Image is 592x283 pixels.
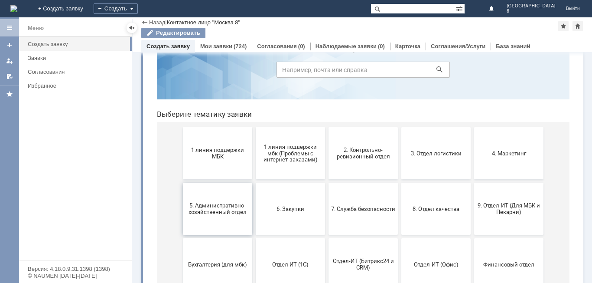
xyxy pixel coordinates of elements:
[324,215,394,267] button: Финансовый отдел
[251,215,321,267] button: Отдел-ИТ (Офис)
[36,179,100,192] span: 5. Административно-хозяйственный отдел
[24,51,130,65] a: Заявки
[572,21,583,31] div: Сделать домашней страницей
[395,43,420,49] a: Карточка
[507,9,556,14] span: 8
[28,82,117,89] div: Избранное
[234,43,247,49] div: (724)
[316,43,377,49] a: Наблюдаемые заявки
[28,55,127,61] div: Заявки
[181,182,245,189] span: 7. Служба безопасности
[10,5,17,12] a: Перейти на домашнюю страницу
[28,41,127,47] div: Создать заявку
[33,104,102,156] button: 1 линия поддержки МБК
[165,19,166,25] div: |
[298,43,305,49] div: (0)
[324,104,394,156] button: 4. Маркетинг
[251,104,321,156] button: 3. Отдел логистики
[24,65,130,79] a: Согласования
[179,215,248,267] button: Отдел-ИТ (Битрикс24 и CRM)
[507,3,556,9] span: [GEOGRAPHIC_DATA]
[257,43,297,49] a: Согласования
[28,273,123,279] div: © NAUMEN [DATE]-[DATE]
[24,37,130,51] a: Создать заявку
[106,160,175,212] button: 6. Закупки
[3,69,16,83] a: Мои согласования
[108,238,172,244] span: Отдел ИТ (1С)
[254,238,318,244] span: Отдел-ИТ (Офис)
[181,124,245,137] span: 2. Контрольно-ревизионный отдел
[127,23,137,33] div: Скрыть меню
[36,124,100,137] span: 1 линия поддержки МБК
[28,23,44,33] div: Меню
[327,127,391,133] span: 4. Маркетинг
[94,3,138,14] div: Создать
[3,54,16,68] a: Мои заявки
[251,160,321,212] button: 8. Отдел качества
[431,43,485,49] a: Соглашения/Услуги
[33,215,102,267] button: Бухгалтерия (для мбк)
[149,19,165,26] a: Назад
[106,104,175,156] button: 1 линия поддержки мбк (Проблемы с интернет-заказами)
[3,38,16,52] a: Создать заявку
[324,160,394,212] button: 9. Отдел-ИТ (Для МБК и Пекарни)
[36,238,100,244] span: Бухгалтерия (для мбк)
[558,21,569,31] div: Добавить в избранное
[200,43,232,49] a: Мои заявки
[167,19,241,26] div: Контактное лицо "Москва 8"
[108,182,172,189] span: 6. Закупки
[327,238,391,244] span: Финансовый отдел
[378,43,385,49] div: (0)
[179,104,248,156] button: 2. Контрольно-ревизионный отдел
[28,266,123,272] div: Версия: 4.18.0.9.31.1398 (1398)
[108,120,172,140] span: 1 линия поддержки мбк (Проблемы с интернет-заказами)
[28,69,127,75] div: Согласования
[254,182,318,189] span: 8. Отдел качества
[7,87,420,95] header: Выберите тематику заявки
[456,4,465,12] span: Расширенный поиск
[10,5,17,12] img: logo
[181,235,245,248] span: Отдел-ИТ (Битрикс24 и CRM)
[127,21,300,30] label: Воспользуйтесь поиском
[327,179,391,192] span: 9. Отдел-ИТ (Для МБК и Пекарни)
[179,160,248,212] button: 7. Служба безопасности
[33,160,102,212] button: 5. Административно-хозяйственный отдел
[106,215,175,267] button: Отдел ИТ (1С)
[496,43,530,49] a: База знаний
[146,43,190,49] a: Создать заявку
[254,127,318,133] span: 3. Отдел логистики
[127,39,300,55] input: Например, почта или справка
